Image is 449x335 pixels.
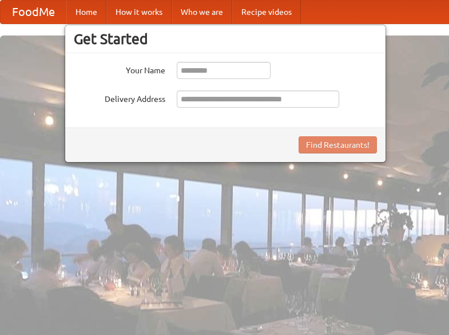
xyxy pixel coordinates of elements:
[172,1,232,23] a: Who we are
[1,1,66,23] a: FoodMe
[299,136,377,153] button: Find Restaurants!
[74,62,165,76] label: Your Name
[106,1,172,23] a: How it works
[66,1,106,23] a: Home
[74,90,165,105] label: Delivery Address
[74,30,377,48] h3: Get Started
[232,1,301,23] a: Recipe videos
